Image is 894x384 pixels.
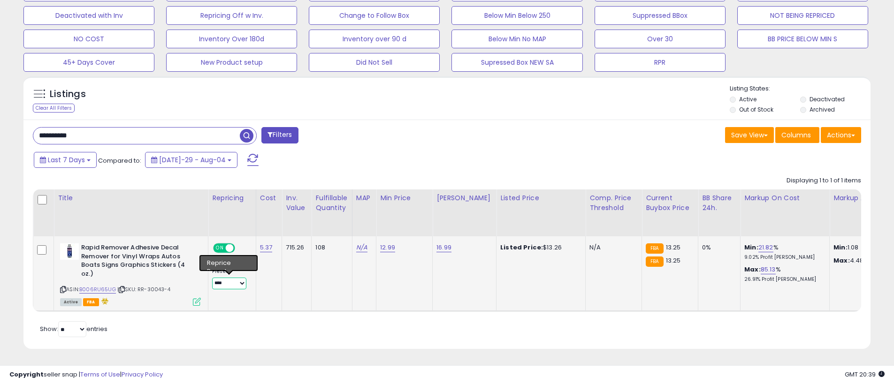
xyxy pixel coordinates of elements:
[741,189,830,236] th: The percentage added to the cost of goods (COGS) that forms the calculator for Min & Max prices.
[646,243,663,254] small: FBA
[589,243,634,252] div: N/A
[595,53,726,72] button: RPR
[744,265,822,283] div: %
[758,243,773,252] a: 21.82
[23,6,154,25] button: Deactivated with Inv
[40,324,107,333] span: Show: entries
[98,156,141,165] span: Compared to:
[117,286,170,293] span: | SKU: RR-30043-4
[739,95,756,103] label: Active
[99,298,109,304] i: hazardous material
[500,193,581,203] div: Listed Price
[212,268,249,289] div: Preset:
[500,243,578,252] div: $13.26
[60,243,79,260] img: 41DJ+WMYD7L._SL40_.jpg
[80,370,120,379] a: Terms of Use
[315,243,344,252] div: 108
[775,127,819,143] button: Columns
[356,243,367,252] a: N/A
[286,193,307,213] div: Inv. value
[23,53,154,72] button: 45+ Days Cover
[214,244,226,252] span: ON
[260,193,278,203] div: Cost
[261,127,298,143] button: Filters
[33,104,75,113] div: Clear All Filters
[744,265,761,274] b: Max:
[781,130,811,140] span: Columns
[380,243,395,252] a: 12.99
[9,370,44,379] strong: Copyright
[436,193,492,203] div: [PERSON_NAME]
[23,30,154,48] button: NO COST
[744,193,825,203] div: Markup on Cost
[58,193,204,203] div: Title
[356,193,372,203] div: MAP
[122,370,163,379] a: Privacy Policy
[9,370,163,379] div: seller snap | |
[646,256,663,267] small: FBA
[309,30,440,48] button: Inventory over 90 d
[725,127,774,143] button: Save View
[761,265,776,274] a: 85.13
[436,243,451,252] a: 16.99
[739,105,773,113] label: Out of Stock
[83,298,99,306] span: FBA
[260,243,273,252] a: 5.37
[589,193,638,213] div: Comp. Price Threshold
[166,30,297,48] button: Inventory Over 180d
[315,193,348,213] div: Fulfillable Quantity
[595,6,726,25] button: Suppressed BBox
[166,53,297,72] button: New Product setup
[845,370,885,379] span: 2025-08-13 20:39 GMT
[166,6,297,25] button: Repricing Off w Inv.
[810,105,835,113] label: Archived
[451,53,582,72] button: Supressed Box NEW SA
[702,243,733,252] div: 0%
[451,30,582,48] button: Below Min No MAP
[833,256,850,265] strong: Max:
[702,193,736,213] div: BB Share 24h.
[60,298,82,306] span: All listings currently available for purchase on Amazon
[810,95,845,103] label: Deactivated
[730,84,871,93] p: Listing States:
[159,155,226,165] span: [DATE]-29 - Aug-04
[666,243,681,252] span: 13.25
[744,243,758,252] b: Min:
[451,6,582,25] button: Below Min Below 250
[737,30,868,48] button: BB PRICE BELOW MIN S
[50,88,86,101] h5: Listings
[666,256,681,265] span: 13.25
[744,243,822,261] div: %
[212,193,252,203] div: Repricing
[234,244,249,252] span: OFF
[833,243,848,252] strong: Min:
[737,6,868,25] button: NOT BEING REPRICED
[309,6,440,25] button: Change to Follow Box
[380,193,428,203] div: Min Price
[500,243,543,252] b: Listed Price:
[34,152,97,168] button: Last 7 Days
[79,286,116,294] a: B006RU65UG
[821,127,861,143] button: Actions
[787,176,861,185] div: Displaying 1 to 1 of 1 items
[744,276,822,283] p: 26.91% Profit [PERSON_NAME]
[595,30,726,48] button: Over 30
[60,243,201,305] div: ASIN:
[744,254,822,261] p: 9.02% Profit [PERSON_NAME]
[81,243,195,280] b: Rapid Remover Adhesive Decal Remover for Vinyl Wraps Autos Boats Signs Graphics Stickers (4 oz.)
[309,53,440,72] button: Did Not Sell
[48,155,85,165] span: Last 7 Days
[145,152,237,168] button: [DATE]-29 - Aug-04
[646,193,694,213] div: Current Buybox Price
[212,258,249,266] div: Amazon AI *
[286,243,304,252] div: 715.26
